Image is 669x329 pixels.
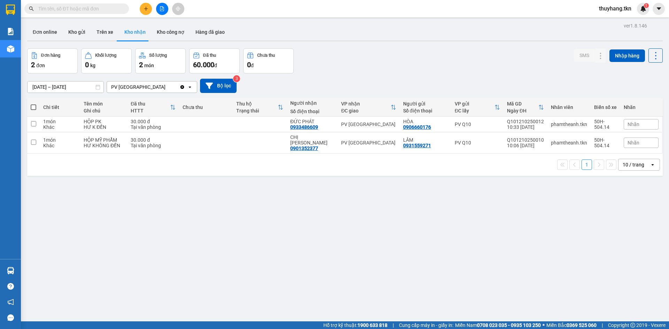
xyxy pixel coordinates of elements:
[233,75,240,82] sup: 3
[85,61,89,69] span: 0
[233,98,287,117] th: Toggle SortBy
[43,137,77,143] div: 1 món
[84,124,124,130] div: HƯ K ĐỀN
[567,322,597,328] strong: 0369 525 060
[131,119,175,124] div: 30.000 đ
[357,322,387,328] strong: 1900 633 818
[650,162,655,167] svg: open
[151,24,190,40] button: Kho công nợ
[609,49,645,62] button: Nhập hàng
[628,122,639,127] span: Nhãn
[624,104,659,110] div: Nhãn
[203,53,216,58] div: Đã thu
[41,53,60,58] div: Đơn hàng
[243,48,294,73] button: Chưa thu0đ
[593,4,637,13] span: thuyhang.tkn
[7,45,14,53] img: warehouse-icon
[251,63,254,68] span: đ
[477,322,541,328] strong: 0708 023 035 - 0935 103 250
[399,321,453,329] span: Cung cấp máy in - giấy in:
[144,6,148,11] span: plus
[27,24,63,40] button: Đơn online
[111,84,166,91] div: PV [GEOGRAPHIC_DATA]
[172,3,184,15] button: aim
[91,24,119,40] button: Trên xe
[341,140,396,146] div: PV [GEOGRAPHIC_DATA]
[43,143,77,148] div: Khác
[290,109,334,114] div: Số điện thoại
[6,5,15,15] img: logo-vxr
[7,28,14,35] img: solution-icon
[656,6,662,12] span: caret-down
[551,104,587,110] div: Nhân viên
[507,108,538,113] div: Ngày ĐH
[189,48,240,73] button: Đã thu60.000đ
[187,84,193,90] svg: open
[403,124,431,130] div: 0906660176
[28,81,103,93] input: Select a date range.
[176,6,180,11] span: aim
[323,321,387,329] span: Hỗ trợ kỹ thuật:
[507,137,544,143] div: Q101210250010
[338,98,399,117] th: Toggle SortBy
[81,48,132,73] button: Khối lượng0kg
[95,53,116,58] div: Khối lượng
[31,61,35,69] span: 2
[290,124,318,130] div: 0933486609
[139,61,143,69] span: 2
[214,63,217,68] span: đ
[628,140,639,146] span: Nhãn
[131,101,170,107] div: Đã thu
[341,122,396,127] div: PV [GEOGRAPHIC_DATA]
[455,140,500,146] div: PV Q10
[131,108,170,113] div: HTTT
[84,108,124,113] div: Ghi chú
[644,3,649,8] sup: 1
[455,122,500,127] div: PV Q10
[29,6,34,11] span: search
[551,140,587,146] div: phamtheanh.tkn
[290,119,334,124] div: ĐỨC PHÁT
[507,119,544,124] div: Q101210250012
[131,124,175,130] div: Tại văn phòng
[507,143,544,148] div: 10:06 [DATE]
[594,119,617,130] div: 50H-504.14
[623,161,644,168] div: 10 / trang
[140,3,152,15] button: plus
[43,104,77,110] div: Chi tiết
[257,53,275,58] div: Chưa thu
[624,22,647,30] div: ver 1.8.146
[645,3,647,8] span: 1
[403,108,448,113] div: Số điện thoại
[551,122,587,127] div: phamtheanh.tkn
[7,299,14,305] span: notification
[160,6,164,11] span: file-add
[131,137,175,143] div: 30.000 đ
[144,63,154,68] span: món
[7,283,14,290] span: question-circle
[403,119,448,124] div: HÒA
[546,321,597,329] span: Miền Bắc
[84,101,124,107] div: Tên món
[149,53,167,58] div: Số lượng
[36,63,45,68] span: đơn
[166,84,167,91] input: Selected PV Hòa Thành.
[455,108,494,113] div: ĐC lấy
[602,321,603,329] span: |
[84,143,124,148] div: HƯ KHÔNG ĐỀN
[543,324,545,327] span: ⚪️
[290,146,318,151] div: 0901352377
[451,98,503,117] th: Toggle SortBy
[156,3,168,15] button: file-add
[43,124,77,130] div: Khác
[84,137,124,143] div: HỘP MỸ PHẨM
[236,101,278,107] div: Thu hộ
[630,323,635,328] span: copyright
[179,84,185,90] svg: Clear value
[193,61,214,69] span: 60.000
[131,143,175,148] div: Tại văn phòng
[403,101,448,107] div: Người gửi
[507,101,538,107] div: Mã GD
[640,6,646,12] img: icon-new-feature
[236,108,278,113] div: Trạng thái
